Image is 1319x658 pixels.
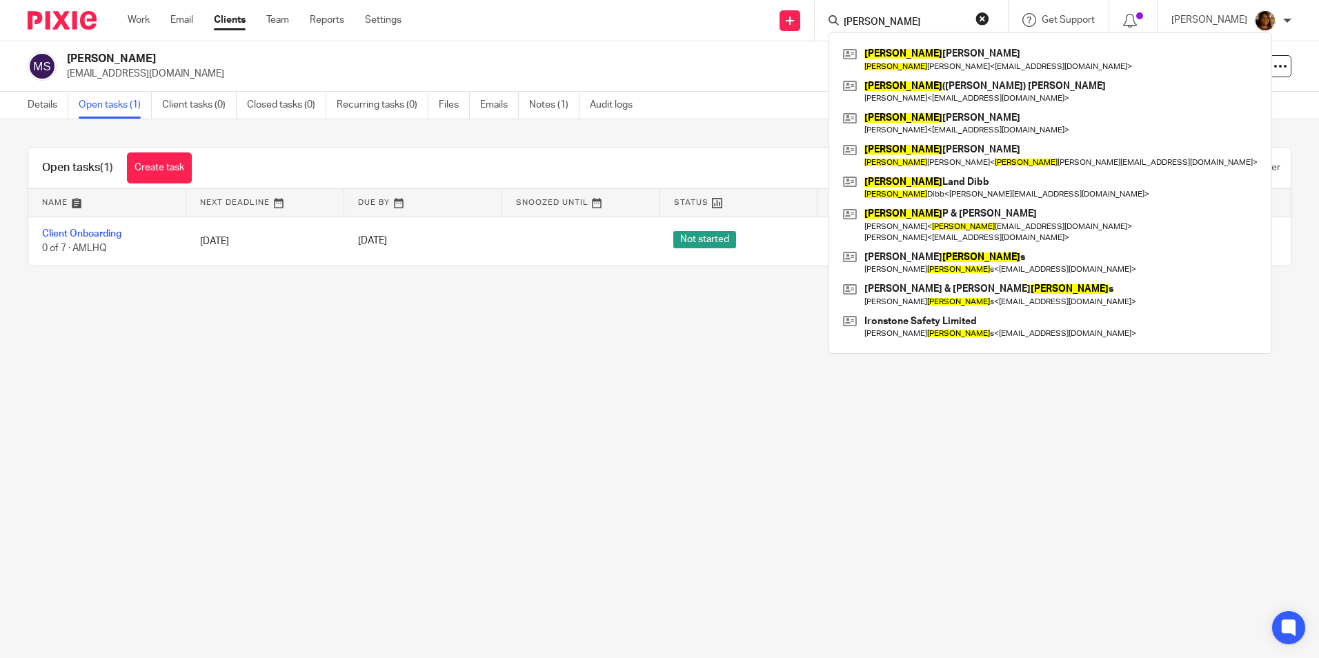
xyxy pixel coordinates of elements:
[100,162,113,173] span: (1)
[214,13,246,27] a: Clients
[42,229,121,239] a: Client Onboarding
[67,52,896,66] h2: [PERSON_NAME]
[842,17,966,29] input: Search
[42,243,107,253] span: 0 of 7 · AMLHQ
[28,52,57,81] img: svg%3E
[1254,10,1276,32] img: Arvinder.jpeg
[67,67,1104,81] p: [EMAIL_ADDRESS][DOMAIN_NAME]
[79,92,152,119] a: Open tasks (1)
[28,92,68,119] a: Details
[480,92,519,119] a: Emails
[674,199,708,206] span: Status
[439,92,470,119] a: Files
[186,217,344,266] td: [DATE]
[162,92,237,119] a: Client tasks (0)
[358,237,387,246] span: [DATE]
[1171,13,1247,27] p: [PERSON_NAME]
[266,13,289,27] a: Team
[1042,15,1095,25] span: Get Support
[590,92,643,119] a: Audit logs
[127,152,192,183] a: Create task
[365,13,401,27] a: Settings
[28,11,97,30] img: Pixie
[673,231,736,248] span: Not started
[247,92,326,119] a: Closed tasks (0)
[170,13,193,27] a: Email
[529,92,579,119] a: Notes (1)
[42,161,113,175] h1: Open tasks
[516,199,588,206] span: Snoozed Until
[310,13,344,27] a: Reports
[337,92,428,119] a: Recurring tasks (0)
[128,13,150,27] a: Work
[975,12,989,26] button: Clear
